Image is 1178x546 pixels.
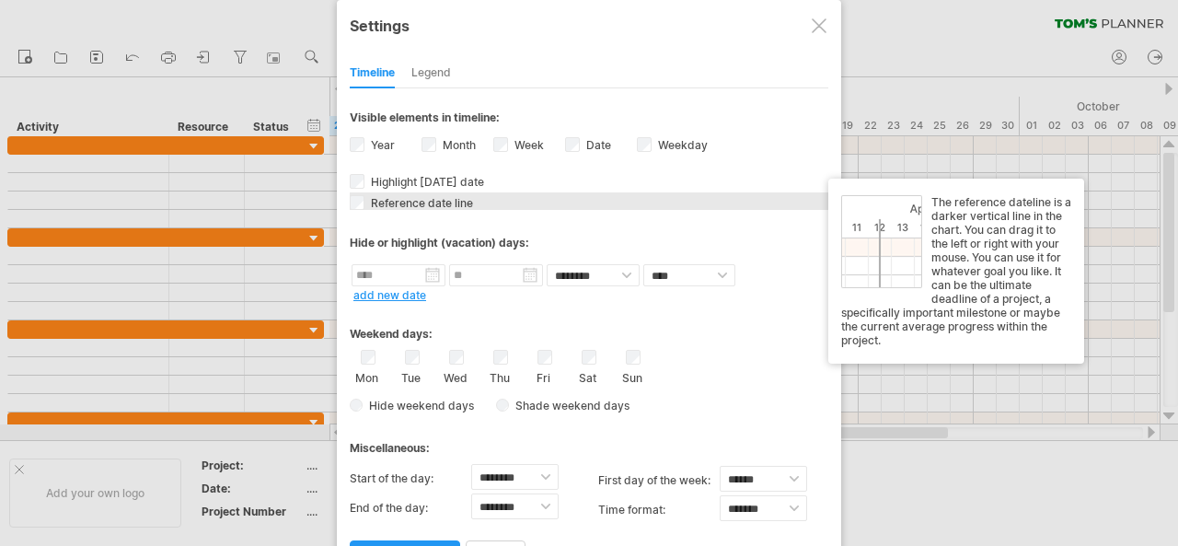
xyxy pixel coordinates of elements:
div: Legend [411,59,451,88]
label: Wed [444,367,467,385]
a: add new date [353,288,426,302]
div: Weekend days: [350,309,828,345]
div: Timeline [350,59,395,88]
label: Weekday [654,138,708,152]
div: The reference dateline is a darker vertical line in the chart. You can drag it to the left or rig... [841,195,1071,347]
span: Highlight [DATE] date [367,175,484,189]
label: Fri [532,367,555,385]
div: Miscellaneous: [350,424,828,459]
div: Visible elements in timeline: [350,110,828,130]
label: first day of the week: [598,466,720,495]
label: Tue [399,367,422,385]
div: Settings [350,8,828,41]
label: Mon [355,367,378,385]
label: Month [439,138,476,152]
label: End of the day: [350,494,471,523]
div: Hide or highlight (vacation) days: [350,236,828,250]
label: Date [583,138,611,152]
label: Start of the day: [350,464,471,494]
span: Shade weekend days [509,399,629,412]
span: Reference date line [367,196,473,210]
label: Sun [620,367,643,385]
label: Year [367,138,395,152]
label: Week [511,138,544,152]
span: Hide weekend days [363,399,474,412]
label: Thu [488,367,511,385]
label: Time format: [598,495,720,525]
label: Sat [576,367,599,385]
